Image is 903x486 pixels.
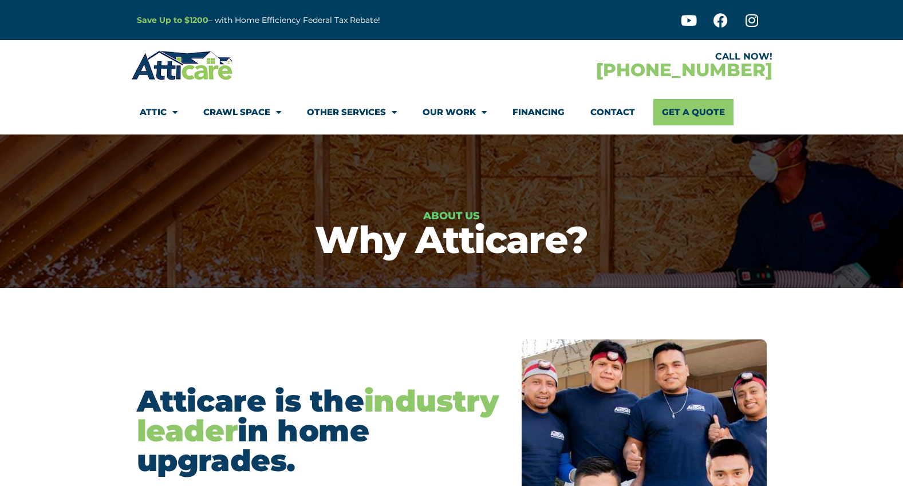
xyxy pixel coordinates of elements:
a: Attic [140,99,178,125]
a: Contact [590,99,635,125]
h2: Atticare is the in home upgrades. [137,386,499,476]
nav: Menu [140,99,764,125]
a: Our Work [423,99,487,125]
a: Save Up to $1200 [137,15,208,25]
a: Get A Quote [653,99,734,125]
h1: Why Atticare? [6,221,897,258]
h6: About Us [6,211,897,221]
div: CALL NOW! [452,52,772,61]
a: Financing [512,99,565,125]
a: Other Services [307,99,397,125]
a: Crawl Space [203,99,281,125]
p: – with Home Efficiency Federal Tax Rebate! [137,14,508,27]
span: industry leader [137,383,499,449]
